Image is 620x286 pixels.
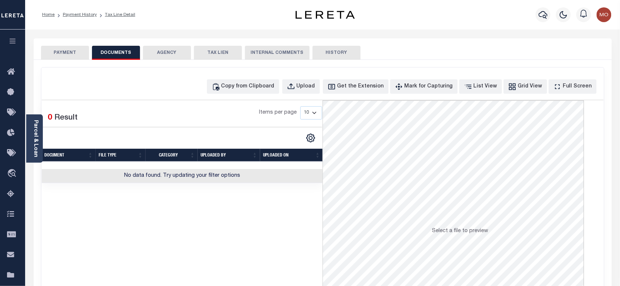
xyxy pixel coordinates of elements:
button: INTERNAL COMMENTS [245,46,310,60]
a: Payment History [63,13,97,17]
th: Document: activate to sort column ascending [42,149,96,162]
button: PAYMENT [41,46,89,60]
span: Select a file to preview [432,228,488,234]
button: List View [459,79,502,94]
div: Full Screen [563,83,592,91]
img: logo-dark.svg [296,11,355,19]
button: Upload [282,79,320,94]
button: Grid View [504,79,547,94]
button: Copy from Clipboard [207,79,279,94]
div: Mark for Capturing [405,83,453,91]
th: CATEGORY: activate to sort column ascending [146,149,198,162]
div: Upload [297,83,315,91]
button: HISTORY [313,46,361,60]
th: FILE TYPE: activate to sort column ascending [96,149,146,162]
i: travel_explore [7,169,19,179]
a: Home [42,13,55,17]
button: AGENCY [143,46,191,60]
th: UPLOADED ON: activate to sort column ascending [260,149,323,162]
a: Tax Line Detail [105,13,135,17]
img: svg+xml;base64,PHN2ZyB4bWxucz0iaHR0cDovL3d3dy53My5vcmcvMjAwMC9zdmciIHBvaW50ZXItZXZlbnRzPSJub25lIi... [597,7,612,22]
button: DOCUMENTS [92,46,140,60]
th: UPLOADED BY: activate to sort column ascending [198,149,260,162]
span: Items per page [259,109,297,117]
button: Mark for Capturing [390,79,458,94]
div: Grid View [518,83,542,91]
a: Parcel & Loan [33,120,38,157]
span: 0 [48,114,52,122]
div: List View [474,83,497,91]
label: Result [55,112,78,124]
td: No data found. Try updating your filter options [42,169,323,183]
button: TAX LIEN [194,46,242,60]
button: Get the Extension [323,79,389,94]
button: Full Screen [549,79,597,94]
div: Copy from Clipboard [221,83,275,91]
div: Get the Extension [337,83,384,91]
